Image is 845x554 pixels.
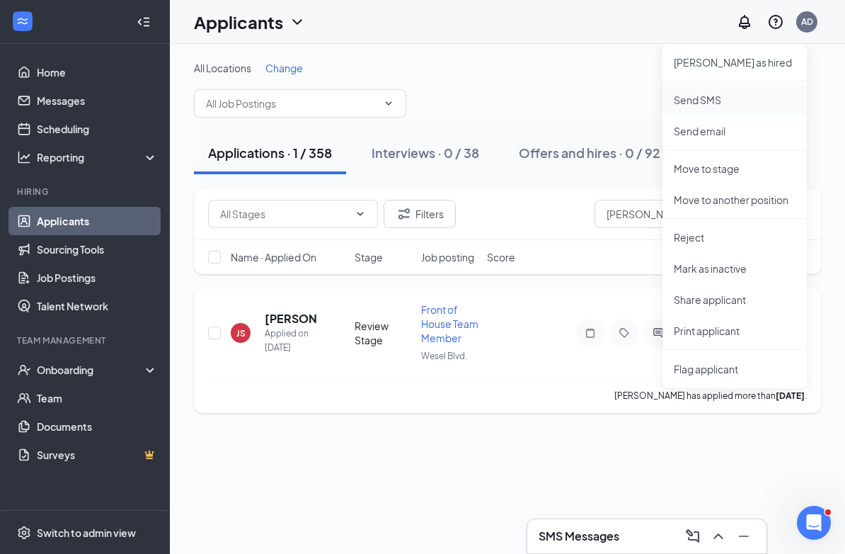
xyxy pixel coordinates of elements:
div: Interviews · 0 / 38 [372,144,479,162]
div: Offers and hires · 0 / 92 [519,144,660,162]
button: Filter Filters [384,200,456,228]
svg: Note [582,327,599,339]
svg: QuestionInfo [767,13,784,30]
button: Minimize [732,525,755,548]
iframe: Intercom live chat [797,506,831,540]
a: Messages [37,86,158,115]
input: Search in applications [594,200,807,228]
b: [DATE] [776,390,805,401]
a: Talent Network [37,292,158,320]
div: Hiring [17,186,155,198]
svg: ChevronUp [710,528,727,545]
div: AD [801,16,813,28]
div: JS [236,327,246,339]
a: Sourcing Tools [37,235,158,264]
p: Print applicant [674,324,795,338]
span: Job posting [421,250,474,264]
span: Name · Applied On [231,250,316,264]
button: ComposeMessage [682,525,704,548]
div: Review Stage [355,319,413,347]
span: Front of House Team Member [421,303,478,344]
input: All Job Postings [206,96,377,111]
a: Job Postings [37,264,158,292]
span: All Locations [194,62,251,74]
svg: ComposeMessage [684,528,701,545]
div: Reporting [37,150,159,164]
div: Onboarding [37,363,146,377]
svg: Tag [616,327,633,339]
svg: ActiveChat [650,327,667,339]
svg: Settings [17,526,31,540]
div: Team Management [17,334,155,346]
svg: Notifications [736,13,753,30]
svg: UserCheck [17,363,31,377]
div: Switch to admin view [37,526,136,540]
div: Applications · 1 / 358 [208,144,332,162]
a: Documents [37,412,158,441]
a: Scheduling [37,115,158,143]
svg: Analysis [17,150,31,164]
svg: ChevronDown [383,98,394,109]
a: SurveysCrown [37,441,158,469]
div: Applied on [DATE] [265,327,316,355]
svg: ChevronDown [355,208,366,220]
svg: ChevronDown [289,13,306,30]
h1: Applicants [194,10,283,34]
svg: Minimize [735,528,752,545]
a: Applicants [37,207,158,235]
svg: WorkstreamLogo [16,14,30,28]
span: Change [265,62,303,74]
p: [PERSON_NAME] has applied more than . [614,390,807,402]
span: Stage [355,250,383,264]
svg: Filter [396,205,413,222]
a: Home [37,58,158,86]
span: Score [487,250,515,264]
a: Team [37,384,158,412]
input: All Stages [220,206,349,222]
svg: Collapse [137,15,151,29]
span: Wesel Blvd. [421,351,467,361]
h5: [PERSON_NAME] [265,311,316,327]
h3: SMS Messages [539,528,619,544]
button: ChevronUp [707,525,730,548]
